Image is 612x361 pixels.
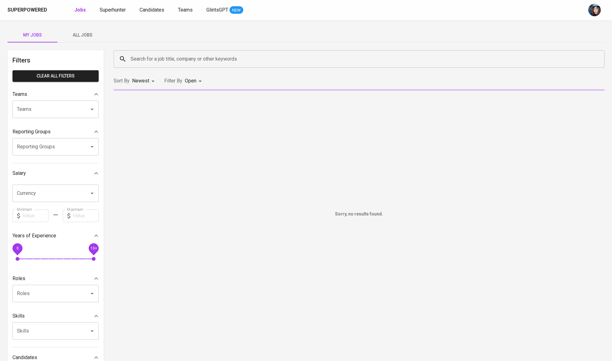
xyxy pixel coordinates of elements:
h6: Filters [12,55,99,65]
p: Sort By [114,77,130,85]
div: Teams [12,88,99,101]
input: Value [22,210,48,222]
a: Superhunter [100,6,127,14]
span: Teams [178,7,193,13]
div: Reporting Groups [12,126,99,138]
span: Superhunter [100,7,126,13]
p: Roles [12,275,25,282]
button: Clear All filters [12,70,99,82]
div: Superpowered [7,7,47,14]
img: yH5BAEAAAAALAAAAAABAAEAAAIBRAA7 [312,108,406,202]
span: NEW [230,7,243,13]
div: Skills [12,310,99,322]
input: Value [73,210,99,222]
a: Superpoweredapp logo [7,5,57,15]
a: Jobs [74,6,87,14]
img: app logo [48,5,57,15]
button: Open [88,105,96,114]
h6: Sorry, no results found. [114,211,605,218]
div: Years of Experience [12,230,99,242]
p: Reporting Groups [12,128,51,136]
span: My Jobs [11,31,54,39]
img: diazagista@glints.com [588,4,601,16]
a: Candidates [140,6,165,14]
a: Teams [178,6,194,14]
p: Skills [12,312,25,320]
span: All Jobs [61,31,104,39]
span: 10+ [90,246,97,250]
span: Candidates [140,7,164,13]
p: Salary [12,170,26,177]
button: Open [88,189,96,198]
div: Newest [132,75,157,87]
a: GlintsGPT NEW [206,6,243,14]
div: Salary [12,167,99,180]
button: Open [88,142,96,151]
p: Filter By [164,77,182,85]
span: GlintsGPT [206,7,228,13]
b: Jobs [74,7,86,13]
p: Teams [12,91,27,98]
button: Open [88,289,96,298]
div: Roles [12,272,99,285]
span: Clear All filters [17,72,94,80]
div: Open [185,75,204,87]
span: 0 [16,246,18,250]
span: Open [185,78,196,84]
p: Years of Experience [12,232,56,240]
button: Open [88,327,96,335]
p: Newest [132,77,149,85]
